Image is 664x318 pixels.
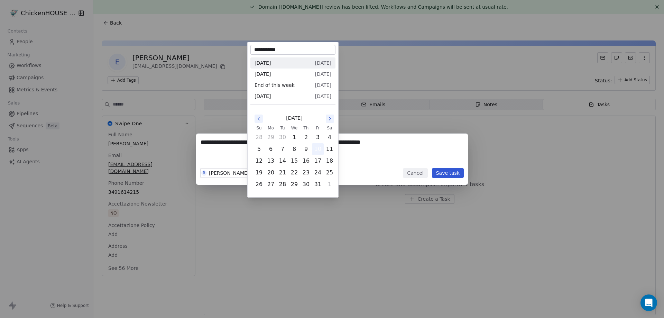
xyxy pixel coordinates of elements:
button: Wednesday, October 8th, 2025 [289,144,300,155]
span: [DATE] [286,115,302,122]
button: Saturday, October 18th, 2025 [324,155,335,166]
button: Sunday, October 19th, 2025 [253,167,265,178]
th: Monday [265,125,277,131]
button: Saturday, October 4th, 2025 [324,132,335,143]
button: Thursday, October 16th, 2025 [301,155,312,166]
span: [DATE] [315,93,331,100]
th: Wednesday [288,125,300,131]
button: Tuesday, October 7th, 2025 [277,144,288,155]
span: [DATE] [315,71,331,78]
button: Go to the Next Month [326,115,334,123]
button: Sunday, October 26th, 2025 [253,179,265,190]
span: [DATE] [255,60,271,66]
th: Thursday [300,125,312,131]
button: Friday, October 31st, 2025 [312,179,323,190]
button: Wednesday, October 22nd, 2025 [289,167,300,178]
table: October 2025 [253,125,335,190]
button: Monday, September 29th, 2025 [265,132,276,143]
button: Today, Friday, October 10th, 2025, selected [312,144,323,155]
button: Go to the Previous Month [255,115,263,123]
button: Monday, October 13th, 2025 [265,155,276,166]
button: Saturday, October 25th, 2025 [324,167,335,178]
button: Monday, October 20th, 2025 [265,167,276,178]
button: Tuesday, October 14th, 2025 [277,155,288,166]
span: [DATE] [315,60,331,66]
button: Friday, October 17th, 2025 [312,155,323,166]
button: Sunday, September 28th, 2025 [253,132,265,143]
button: Wednesday, October 29th, 2025 [289,179,300,190]
button: Tuesday, October 21st, 2025 [277,167,288,178]
button: Saturday, November 1st, 2025 [324,179,335,190]
button: Wednesday, October 15th, 2025 [289,155,300,166]
button: Friday, October 3rd, 2025 [312,132,323,143]
button: Thursday, October 2nd, 2025 [301,132,312,143]
button: Monday, October 27th, 2025 [265,179,276,190]
button: Monday, October 6th, 2025 [265,144,276,155]
button: Friday, October 24th, 2025 [312,167,323,178]
button: Thursday, October 23rd, 2025 [301,167,312,178]
th: Saturday [324,125,335,131]
th: Tuesday [277,125,288,131]
button: Sunday, October 12th, 2025 [253,155,265,166]
button: Tuesday, September 30th, 2025 [277,132,288,143]
span: [DATE] [315,82,331,89]
th: Friday [312,125,324,131]
button: Wednesday, October 1st, 2025 [289,132,300,143]
th: Sunday [253,125,265,131]
button: Saturday, October 11th, 2025 [324,144,335,155]
button: Tuesday, October 28th, 2025 [277,179,288,190]
button: Sunday, October 5th, 2025 [253,144,265,155]
button: Thursday, October 9th, 2025 [301,144,312,155]
span: End of this week [255,82,295,89]
span: [DATE] [255,93,271,100]
span: [DATE] [255,71,271,78]
button: Thursday, October 30th, 2025 [301,179,312,190]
